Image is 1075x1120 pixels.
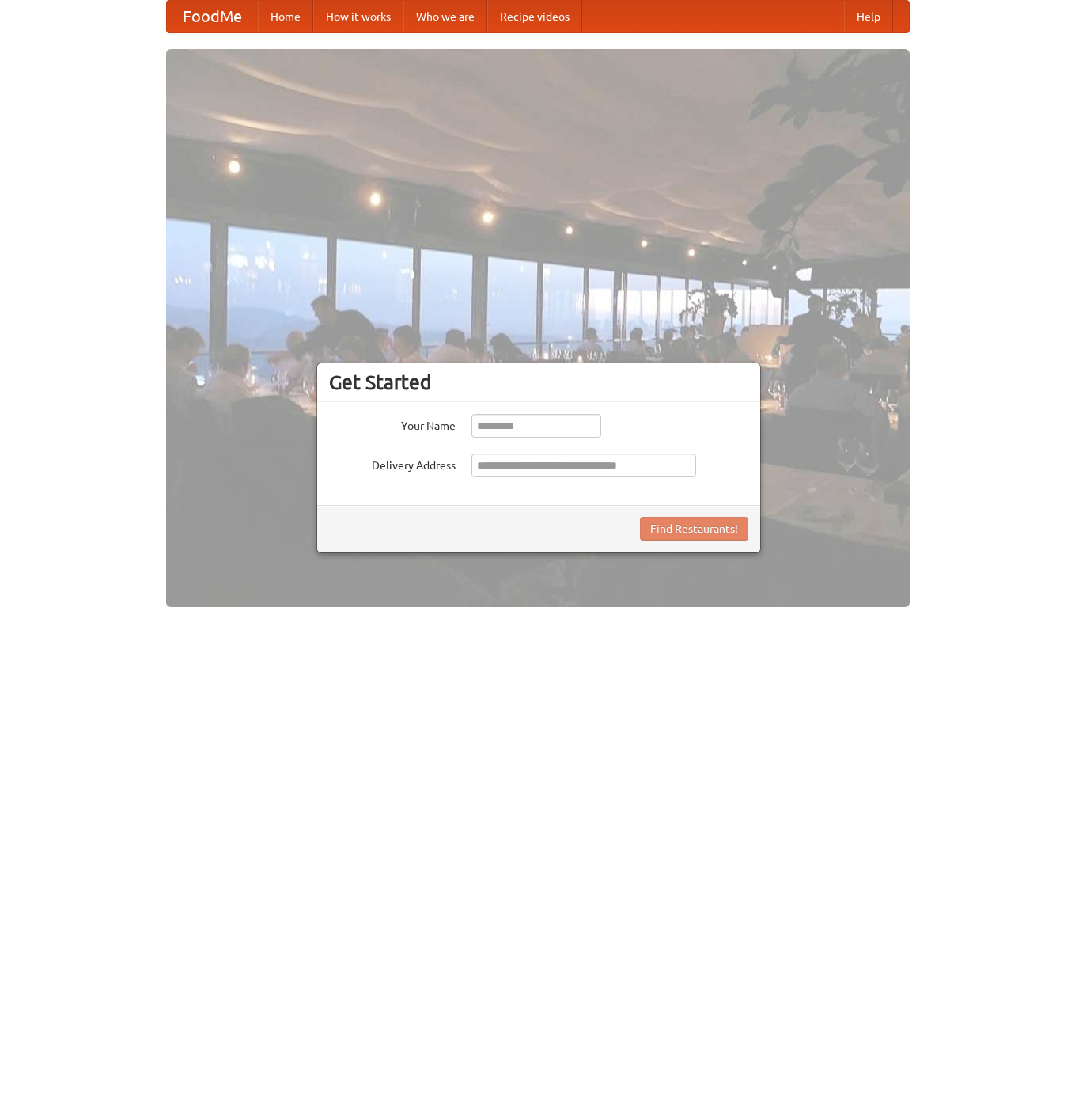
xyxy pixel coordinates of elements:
[329,370,748,394] h3: Get Started
[487,1,582,32] a: Recipe videos
[258,1,313,32] a: Home
[167,1,258,32] a: FoodMe
[844,1,893,32] a: Help
[329,414,456,434] label: Your Name
[403,1,487,32] a: Who we are
[329,454,456,473] label: Delivery Address
[313,1,403,32] a: How it works
[640,517,748,541] button: Find Restaurants!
